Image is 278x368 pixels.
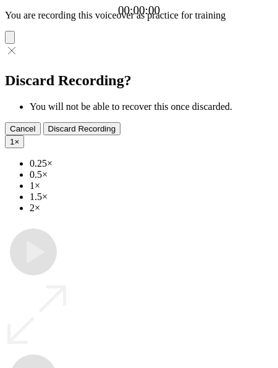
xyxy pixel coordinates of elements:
li: 0.5× [30,169,273,180]
button: Cancel [5,122,41,135]
li: 1.5× [30,191,273,203]
li: You will not be able to recover this once discarded. [30,101,273,112]
li: 0.25× [30,158,273,169]
p: You are recording this voiceover as practice for training [5,10,273,21]
button: 1× [5,135,24,148]
span: 1 [10,137,14,146]
button: Discard Recording [43,122,121,135]
a: 00:00:00 [118,4,160,17]
li: 2× [30,203,273,214]
li: 1× [30,180,273,191]
h2: Discard Recording? [5,72,273,89]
